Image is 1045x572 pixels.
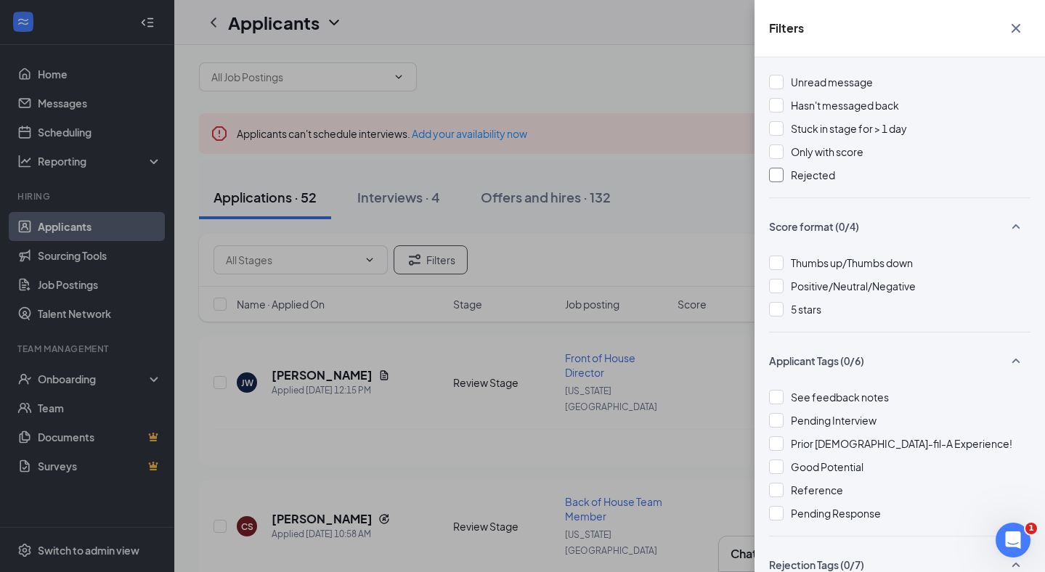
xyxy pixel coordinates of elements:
[791,145,863,158] span: Only with score
[791,391,889,404] span: See feedback notes
[1001,15,1030,42] button: Cross
[791,414,877,427] span: Pending Interview
[791,75,873,89] span: Unread message
[1007,20,1025,37] svg: Cross
[1007,352,1025,369] svg: SmallChevronUp
[769,219,859,234] span: Score format (0/4)
[1001,347,1030,375] button: SmallChevronUp
[791,460,863,473] span: Good Potential
[769,557,864,572] span: Rejection Tags (0/7)
[996,523,1030,557] iframe: Intercom live chat
[791,279,916,293] span: Positive/Neutral/Negative
[791,256,913,269] span: Thumbs up/Thumbs down
[769,354,864,368] span: Applicant Tags (0/6)
[791,303,821,316] span: 5 stars
[791,122,907,135] span: Stuck in stage for > 1 day
[1007,218,1025,235] svg: SmallChevronUp
[1025,523,1037,534] span: 1
[791,507,881,520] span: Pending Response
[769,20,804,36] h5: Filters
[791,99,899,112] span: Hasn't messaged back
[791,437,1012,450] span: Prior [DEMOGRAPHIC_DATA]-fil-A Experience!
[1001,213,1030,240] button: SmallChevronUp
[791,168,835,181] span: Rejected
[791,483,843,497] span: Reference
